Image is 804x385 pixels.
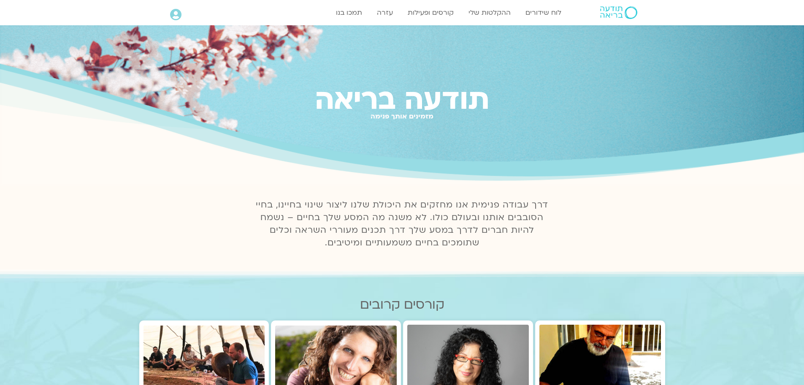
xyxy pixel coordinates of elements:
a: קורסים ופעילות [403,5,458,21]
img: תודעה בריאה [600,6,637,19]
a: לוח שידורים [521,5,566,21]
h2: קורסים קרובים [139,297,665,312]
a: תמכו בנו [332,5,366,21]
a: ההקלטות שלי [464,5,515,21]
p: דרך עבודה פנימית אנו מחזקים את היכולת שלנו ליצור שינוי בחיינו, בחיי הסובבים אותנו ובעולם כולו. לא... [251,199,553,249]
a: עזרה [373,5,397,21]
